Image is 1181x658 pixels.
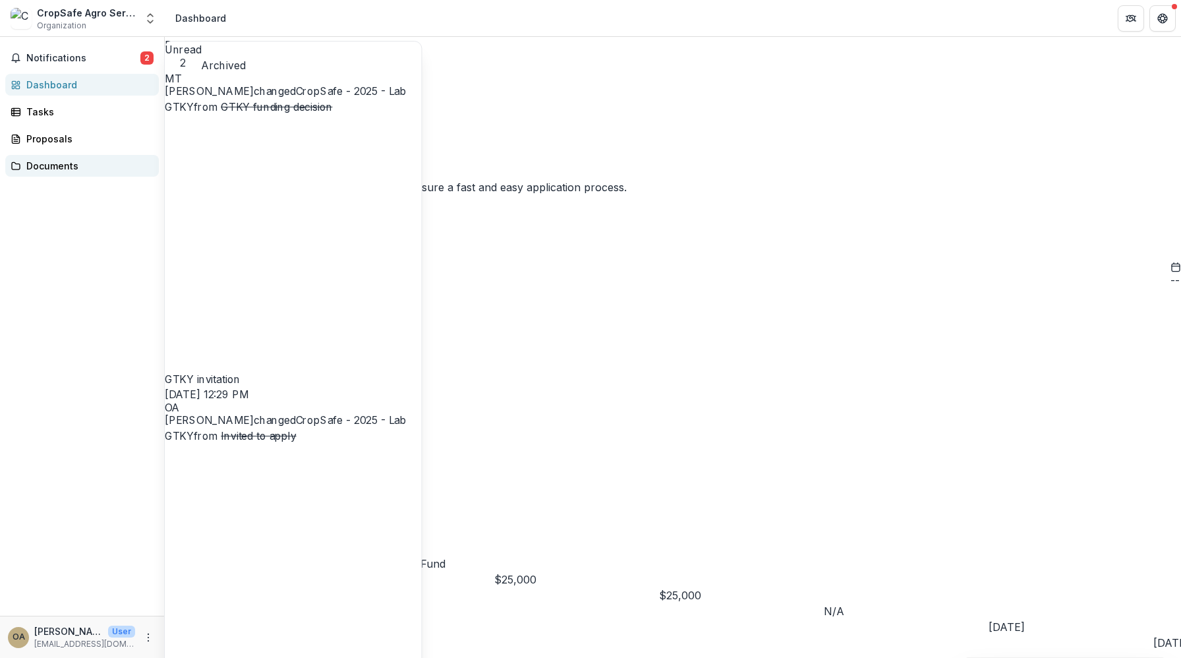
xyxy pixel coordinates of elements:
[26,105,148,119] div: Tasks
[165,100,1181,116] h2: Next Report
[165,57,202,69] span: 2
[165,477,1181,493] div: Payment date
[165,398,1181,413] div: Grant
[165,414,407,442] a: CropSafe - 2025 - Lab GTKY
[165,42,202,69] button: Unread
[165,524,1181,540] div: Payment status
[26,53,140,64] span: Notifications
[165,493,1181,508] div: Grant start date
[170,9,231,28] nav: breadcrumb
[37,20,86,32] span: Organization
[165,287,1181,303] p: Viewing 1 of 1
[175,11,226,25] div: Dashboard
[140,51,154,65] span: 2
[165,164,1181,179] h2: Update your information
[5,128,159,150] a: Proposals
[165,116,1181,132] h3: No upcoming report
[165,461,1181,477] div: Linked Contingencies
[5,47,159,69] button: Notifications2
[221,100,332,113] s: GTKY funding decision
[165,73,422,84] div: Muthoni Thuo
[165,445,1181,461] div: Payment Amount
[26,78,148,92] div: Dashboard
[165,85,407,113] a: CropSafe - 2025 - Lab GTKY
[165,508,1181,524] div: Grant end date
[165,429,1181,445] div: Grant amount awarded
[1170,274,1181,287] span: --
[165,211,1181,227] h2: Proposals
[165,37,1181,53] h1: Dashboard
[5,155,159,177] a: Documents
[34,624,103,638] p: [PERSON_NAME]
[165,350,1181,366] p: Viewing 0 of 0
[165,53,1181,69] h2: Total Awarded
[165,413,1181,429] div: Foundation
[165,373,241,386] span: GTKY invitation
[165,85,254,98] span: [PERSON_NAME]
[494,572,659,587] div: $25,000
[26,132,148,146] div: Proposals
[165,334,1181,350] p: No tasks to show
[989,619,1153,635] div: [DATE]
[165,318,1181,334] h2: Tasks
[202,58,246,73] button: Archived
[37,6,136,20] div: CropSafe Agro Service Ltd
[1149,5,1176,32] button: Get Help
[165,387,422,402] p: [DATE] 12:29 PM
[165,227,1181,243] p: Livelihood Impact Fund
[165,69,1181,84] h3: $25,000.00
[165,382,1181,398] h2: Grant Payments
[165,84,422,387] p: changed from
[141,5,159,32] button: Open entity switcher
[659,587,824,603] div: $25,000
[5,101,159,123] a: Tasks
[5,74,159,96] a: Dashboard
[221,429,297,442] s: Invited to apply
[165,132,1181,148] p: Upcoming reports will appear here.
[165,414,254,427] span: [PERSON_NAME]
[140,630,156,645] button: More
[11,8,32,29] img: CropSafe Agro Service Ltd
[34,638,135,650] p: [EMAIL_ADDRESS][DOMAIN_NAME]
[165,402,422,413] div: Osagie Azeta
[824,603,844,619] button: N/A
[165,179,1181,195] h3: Keep your information up-to-date on Temelio to ensure a fast and easy application process.
[1118,5,1144,32] button: Partners
[108,626,135,638] p: User
[26,159,148,173] div: Documents
[13,633,25,642] div: Osagie Azeta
